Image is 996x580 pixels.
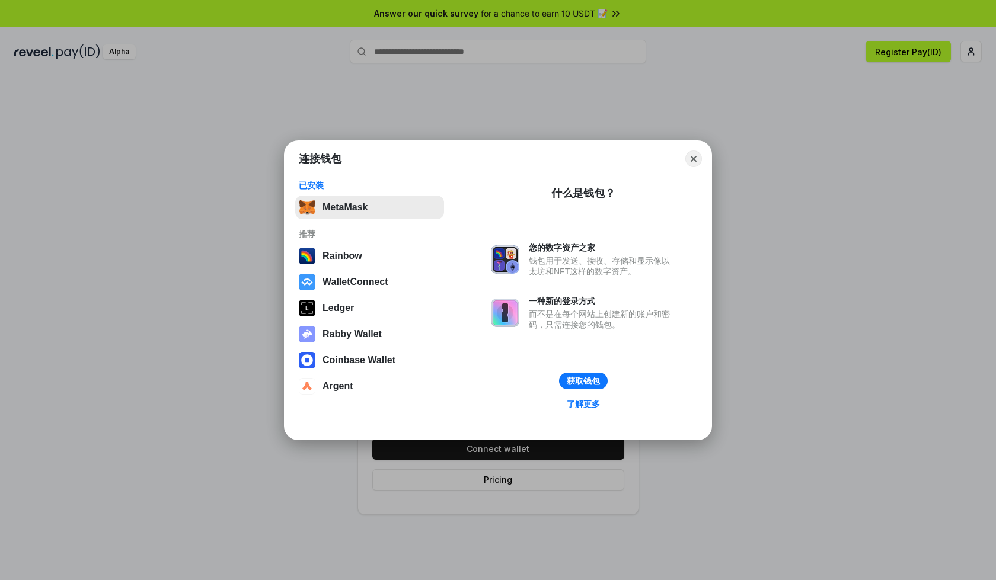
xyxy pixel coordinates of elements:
[323,251,362,261] div: Rainbow
[529,255,676,277] div: 钱包用于发送、接收、存储和显示像以太坊和NFT这样的数字资产。
[323,303,354,313] div: Ledger
[551,186,615,200] div: 什么是钱包？
[295,348,444,372] button: Coinbase Wallet
[295,322,444,346] button: Rabby Wallet
[295,270,444,294] button: WalletConnect
[299,352,315,368] img: svg+xml,%3Csvg%20width%3D%2228%22%20height%3D%2228%22%20viewBox%3D%220%200%2028%2028%22%20fill%3D...
[299,229,440,239] div: 推荐
[529,242,676,253] div: 您的数字资产之家
[295,374,444,398] button: Argent
[491,245,519,274] img: svg+xml,%3Csvg%20xmlns%3D%22http%3A%2F%2Fwww.w3.org%2F2000%2Fsvg%22%20fill%3D%22none%22%20viewBox...
[299,378,315,395] img: svg+xml,%3Csvg%20width%3D%2228%22%20height%3D%2228%22%20viewBox%3D%220%200%2028%2028%22%20fill%3D...
[295,296,444,320] button: Ledger
[323,355,395,366] div: Coinbase Wallet
[299,152,341,166] h1: 连接钱包
[567,399,600,409] div: 了解更多
[491,299,519,327] img: svg+xml,%3Csvg%20xmlns%3D%22http%3A%2F%2Fwww.w3.org%2F2000%2Fsvg%22%20fill%3D%22none%22%20viewBox...
[295,244,444,268] button: Rainbow
[299,199,315,216] img: svg+xml,%3Csvg%20fill%3D%22none%22%20height%3D%2233%22%20viewBox%3D%220%200%2035%2033%22%20width%...
[299,180,440,191] div: 已安装
[295,196,444,219] button: MetaMask
[323,381,353,392] div: Argent
[685,150,702,167] button: Close
[529,309,676,330] div: 而不是在每个网站上创建新的账户和密码，只需连接您的钱包。
[323,277,388,287] div: WalletConnect
[529,296,676,306] div: 一种新的登录方式
[299,274,315,290] img: svg+xml,%3Csvg%20width%3D%2228%22%20height%3D%2228%22%20viewBox%3D%220%200%2028%2028%22%20fill%3D...
[323,202,368,213] div: MetaMask
[299,326,315,342] img: svg+xml,%3Csvg%20xmlns%3D%22http%3A%2F%2Fwww.w3.org%2F2000%2Fsvg%22%20fill%3D%22none%22%20viewBox...
[299,300,315,316] img: svg+xml,%3Csvg%20xmlns%3D%22http%3A%2F%2Fwww.w3.org%2F2000%2Fsvg%22%20width%3D%2228%22%20height%3...
[567,376,600,386] div: 获取钱包
[559,373,608,389] button: 获取钱包
[323,329,382,339] div: Rabby Wallet
[299,248,315,264] img: svg+xml,%3Csvg%20width%3D%22120%22%20height%3D%22120%22%20viewBox%3D%220%200%20120%20120%22%20fil...
[560,396,607,412] a: 了解更多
